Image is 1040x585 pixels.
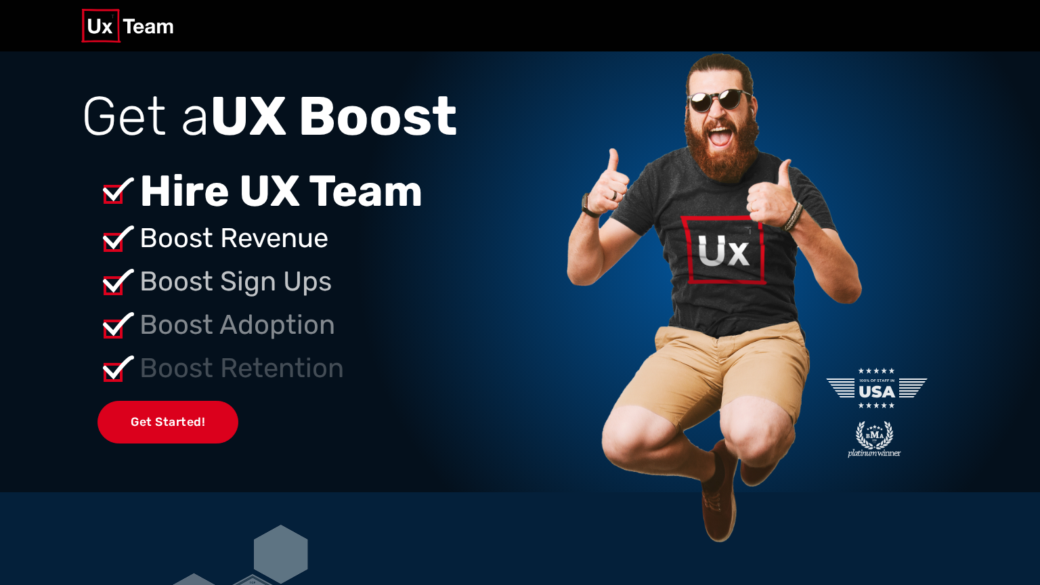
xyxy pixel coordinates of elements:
span: Boost Adoption [139,303,335,347]
img: UX Team [81,9,173,43]
img: USA Award [826,368,928,408]
span: UX Boost [210,84,457,148]
h1: Get a [81,84,512,149]
span: Boost Sign Ups [139,260,332,303]
img: BMA Award [842,419,907,460]
span: Hire UX Team [139,165,423,217]
span: Boost Retention [139,347,344,390]
span: Boost Revenue [139,217,328,260]
a: Get Started! [97,401,238,443]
